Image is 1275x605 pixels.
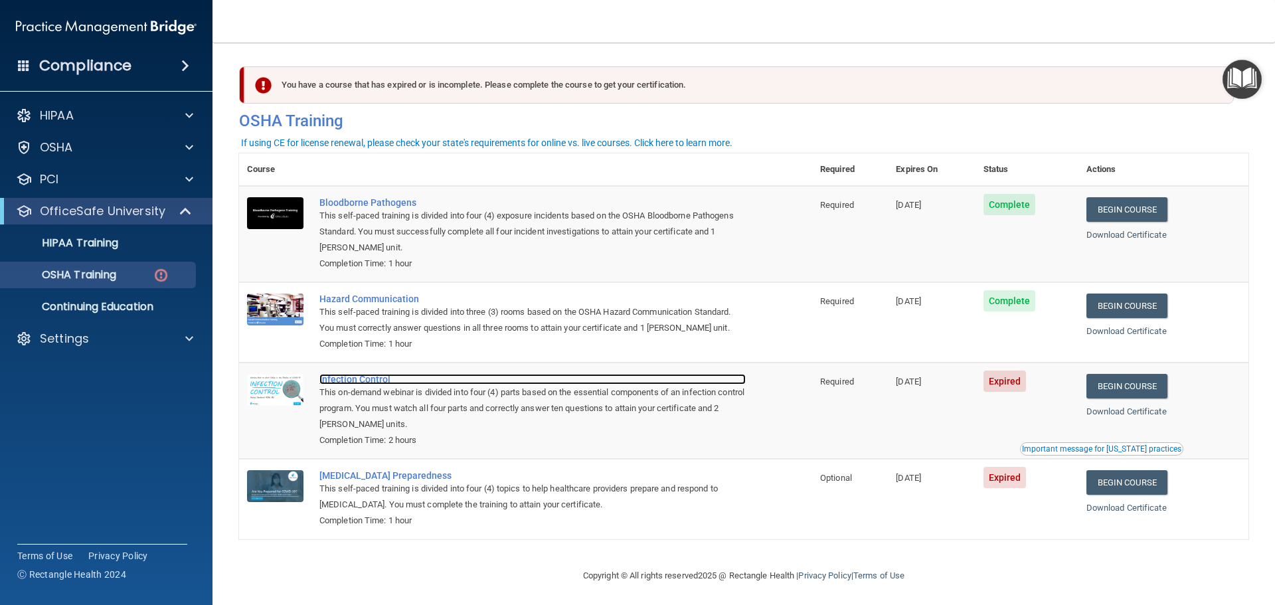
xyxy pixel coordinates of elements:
a: Begin Course [1086,470,1167,495]
a: Begin Course [1086,294,1167,318]
span: [DATE] [896,296,921,306]
h4: OSHA Training [239,112,1248,130]
span: Required [820,200,854,210]
div: This self-paced training is divided into four (4) exposure incidents based on the OSHA Bloodborne... [319,208,746,256]
a: Download Certificate [1086,230,1167,240]
img: exclamation-circle-solid-danger.72ef9ffc.png [255,77,272,94]
div: If using CE for license renewal, please check your state's requirements for online vs. live cours... [241,138,732,147]
span: Ⓒ Rectangle Health 2024 [17,568,126,581]
span: Complete [983,194,1036,215]
button: Read this if you are a dental practitioner in the state of CA [1020,442,1183,456]
span: Optional [820,473,852,483]
a: OSHA [16,139,193,155]
a: [MEDICAL_DATA] Preparedness [319,470,746,481]
div: Completion Time: 1 hour [319,513,746,529]
th: Status [976,153,1078,186]
iframe: Drift Widget Chat Controller [1045,511,1259,564]
button: Open Resource Center [1223,60,1262,99]
a: PCI [16,171,193,187]
th: Expires On [888,153,975,186]
div: Copyright © All rights reserved 2025 @ Rectangle Health | | [501,555,986,597]
span: [DATE] [896,377,921,387]
a: HIPAA [16,108,193,124]
p: OSHA Training [9,268,116,282]
a: Settings [16,331,193,347]
th: Course [239,153,311,186]
a: Hazard Communication [319,294,746,304]
a: Download Certificate [1086,326,1167,336]
span: Required [820,377,854,387]
p: HIPAA Training [9,236,118,250]
div: Completion Time: 1 hour [319,256,746,272]
p: HIPAA [40,108,74,124]
div: Completion Time: 1 hour [319,336,746,352]
a: Download Certificate [1086,406,1167,416]
div: You have a course that has expired or is incomplete. Please complete the course to get your certi... [244,66,1234,104]
h4: Compliance [39,56,131,75]
th: Required [812,153,888,186]
p: Continuing Education [9,300,190,313]
a: Privacy Policy [798,570,851,580]
span: Required [820,296,854,306]
div: This self-paced training is divided into four (4) topics to help healthcare providers prepare and... [319,481,746,513]
span: Expired [983,467,1027,488]
span: [DATE] [896,473,921,483]
p: PCI [40,171,58,187]
button: If using CE for license renewal, please check your state's requirements for online vs. live cours... [239,136,734,149]
div: This on-demand webinar is divided into four (4) parts based on the essential components of an inf... [319,385,746,432]
p: OSHA [40,139,73,155]
a: Terms of Use [853,570,904,580]
th: Actions [1078,153,1248,186]
div: Important message for [US_STATE] practices [1022,445,1181,453]
a: Begin Course [1086,374,1167,398]
a: Begin Course [1086,197,1167,222]
span: Complete [983,290,1036,311]
div: Completion Time: 2 hours [319,432,746,448]
img: danger-circle.6113f641.png [153,267,169,284]
div: This self-paced training is divided into three (3) rooms based on the OSHA Hazard Communication S... [319,304,746,336]
p: Settings [40,331,89,347]
span: Expired [983,371,1027,392]
a: Download Certificate [1086,503,1167,513]
p: OfficeSafe University [40,203,165,219]
a: Bloodborne Pathogens [319,197,746,208]
a: OfficeSafe University [16,203,193,219]
span: [DATE] [896,200,921,210]
a: Terms of Use [17,549,72,562]
a: Infection Control [319,374,746,385]
a: Privacy Policy [88,549,148,562]
img: PMB logo [16,14,197,41]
